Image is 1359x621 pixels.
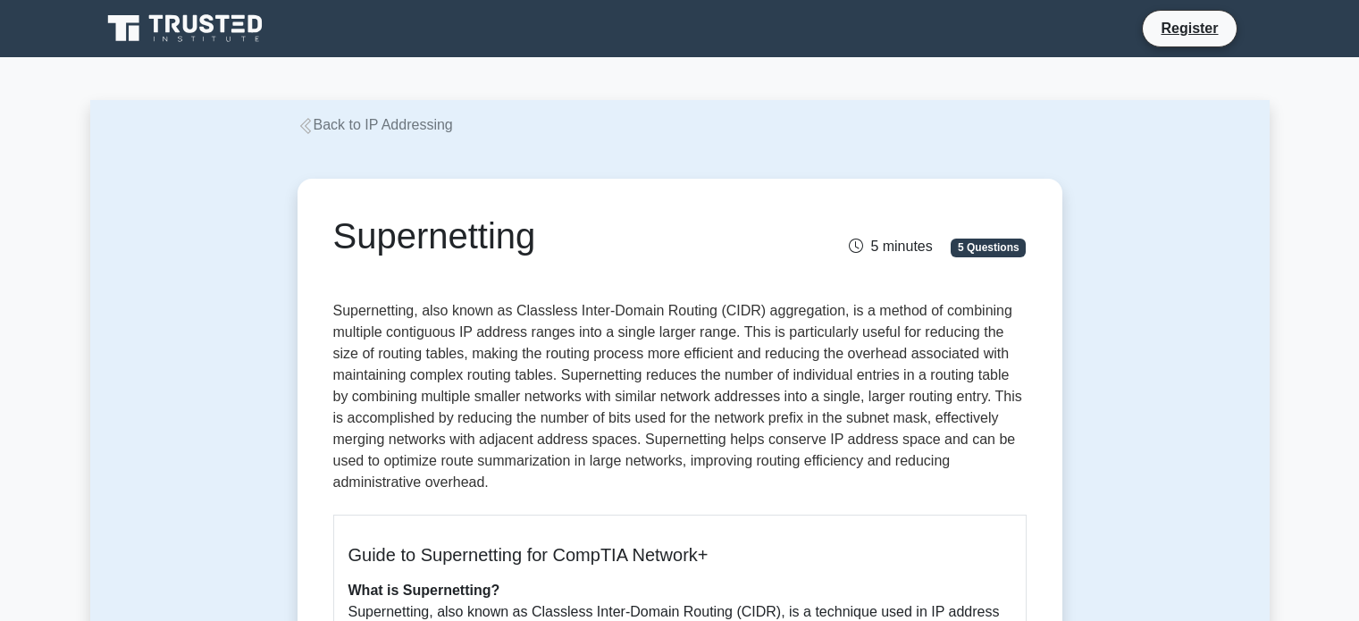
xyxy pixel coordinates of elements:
[348,544,1011,566] h5: Guide to Supernetting for CompTIA Network+
[298,117,453,132] a: Back to IP Addressing
[1150,17,1229,39] a: Register
[333,300,1027,500] p: Supernetting, also known as Classless Inter-Domain Routing (CIDR) aggregation, is a method of com...
[333,214,788,257] h1: Supernetting
[951,239,1026,256] span: 5 Questions
[849,239,932,254] span: 5 minutes
[348,583,500,598] b: What is Supernetting?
